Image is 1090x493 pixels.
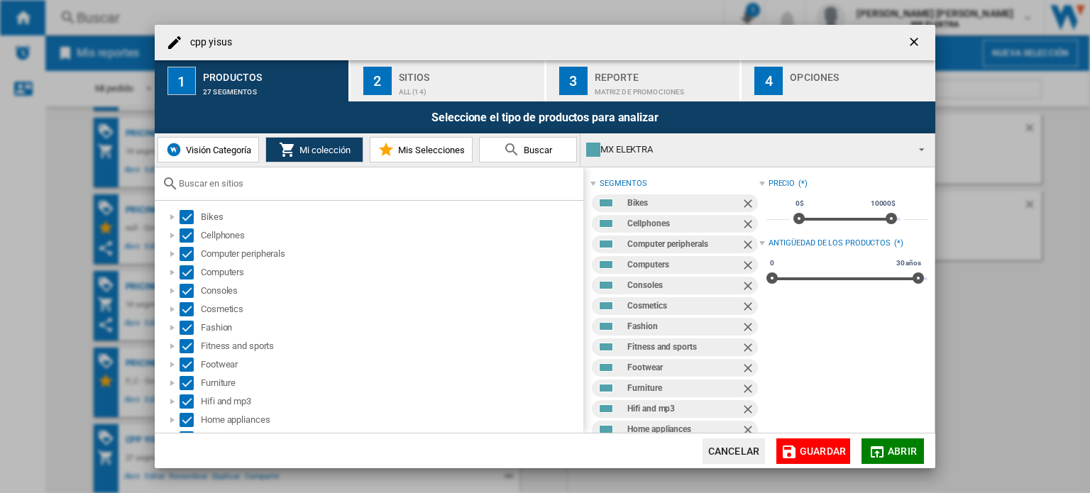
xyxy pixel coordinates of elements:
[559,67,588,95] div: 3
[180,228,201,243] md-checkbox: Select
[769,178,795,189] div: Precio
[741,382,758,399] ng-md-icon: Quitar
[180,321,201,335] md-checkbox: Select
[155,25,935,469] md-dialog: cpp yisus ...
[627,215,740,233] div: Cellphones
[741,320,758,337] ng-md-icon: Quitar
[741,217,758,234] ng-md-icon: Quitar
[741,258,758,275] ng-md-icon: Quitar
[158,137,259,162] button: Visión Categoría
[800,445,846,457] span: Guardar
[627,318,740,336] div: Fashion
[180,431,201,445] md-checkbox: Select
[894,257,923,269] span: 30 años
[180,302,201,316] md-checkbox: Select
[627,359,740,377] div: Footwear
[627,236,740,253] div: Computer peripherals
[768,257,776,269] span: 0
[595,66,734,81] div: Reporte
[180,247,201,261] md-checkbox: Select
[155,60,350,101] button: 1 Productos 27 segmentos
[351,60,546,101] button: 2 Sitios ALL (14)
[741,279,758,296] ng-md-icon: Quitar
[627,277,740,294] div: Consoles
[201,210,581,224] div: Bikes
[703,438,765,464] button: Cancelar
[201,413,581,427] div: Home appliances
[741,361,758,378] ng-md-icon: Quitar
[201,339,581,353] div: Fitness and sports
[595,81,734,96] div: Matriz de PROMOCIONES
[180,394,201,409] md-checkbox: Select
[165,141,182,158] img: wiser-icon-blue.png
[201,394,581,409] div: Hifi and mp3
[546,60,742,101] button: 3 Reporte Matriz de PROMOCIONES
[155,101,935,133] div: Seleccione el tipo de productos para analizar
[203,81,343,96] div: 27 segmentos
[296,145,351,155] span: Mi colección
[741,402,758,419] ng-md-icon: Quitar
[627,194,740,212] div: Bikes
[907,35,924,52] ng-md-icon: getI18NText('BUTTONS.CLOSE_DIALOG')
[741,340,758,358] ng-md-icon: Quitar
[265,137,363,162] button: Mi colección
[370,137,473,162] button: Mis Selecciones
[600,178,646,189] div: segmentos
[180,376,201,390] md-checkbox: Select
[201,265,581,279] div: Computers
[201,302,581,316] div: Cosmetics
[363,67,392,95] div: 2
[180,210,201,224] md-checkbox: Select
[888,445,917,457] span: Abrir
[741,423,758,440] ng-md-icon: Quitar
[769,238,891,249] div: Antigüedad de los productos
[399,66,539,81] div: Sitios
[201,376,581,390] div: Furniture
[776,438,850,464] button: Guardar
[182,145,251,155] span: Visión Categoría
[179,178,576,189] input: Buscar en sitios
[180,284,201,298] md-checkbox: Select
[399,81,539,96] div: ALL (14)
[201,321,581,335] div: Fashion
[201,228,581,243] div: Cellphones
[479,137,577,162] button: Buscar
[754,67,783,95] div: 4
[627,400,740,418] div: Hifi and mp3
[201,358,581,372] div: Footwear
[793,198,806,209] span: 0$
[627,421,740,438] div: Home appliances
[741,238,758,255] ng-md-icon: Quitar
[201,247,581,261] div: Computer peripherals
[790,66,930,81] div: Opciones
[167,67,196,95] div: 1
[520,145,552,155] span: Buscar
[861,438,924,464] button: Abrir
[627,297,740,315] div: Cosmetics
[201,284,581,298] div: Consoles
[627,380,740,397] div: Furniture
[183,35,232,50] h4: cpp yisus
[203,66,343,81] div: Productos
[901,28,930,57] button: getI18NText('BUTTONS.CLOSE_DIALOG')
[180,265,201,279] md-checkbox: Select
[742,60,935,101] button: 4 Opciones
[627,256,740,274] div: Computers
[395,145,465,155] span: Mis Selecciones
[741,196,758,214] ng-md-icon: Quitar
[627,338,740,356] div: Fitness and sports
[180,339,201,353] md-checkbox: Select
[586,140,906,160] div: MX ELEKTRA
[180,358,201,372] md-checkbox: Select
[201,431,581,445] div: Jewelry
[741,299,758,316] ng-md-icon: Quitar
[180,413,201,427] md-checkbox: Select
[869,198,898,209] span: 10000$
